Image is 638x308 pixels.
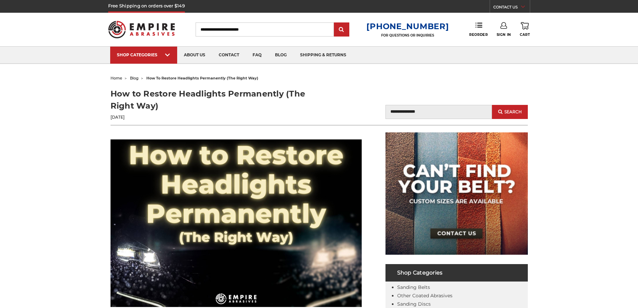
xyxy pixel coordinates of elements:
span: Search [504,110,522,114]
a: Other Coated Abrasives [397,293,452,299]
a: shipping & returns [293,47,353,64]
h1: How to Restore Headlights Permanently (The Right Way) [111,88,319,112]
a: contact [212,47,246,64]
span: Sign In [497,33,511,37]
a: Reorder [469,22,488,37]
a: Cart [520,22,530,37]
a: Sanding Discs [397,301,431,307]
a: CONTACT US [493,3,530,13]
span: Reorder [469,33,488,37]
a: [PHONE_NUMBER] [366,21,449,31]
a: blog [130,76,139,80]
a: blog [268,47,293,64]
img: promo banner for custom belts. [385,132,528,255]
img: Empire Abrasives [108,16,175,43]
div: SHOP CATEGORIES [117,52,170,57]
input: Submit [335,23,348,37]
p: [DATE] [111,114,319,120]
img: DIY How to restore headlights permanently the right way [111,139,362,307]
p: FOR QUESTIONS OR INQUIRIES [366,33,449,38]
a: Sanding Belts [397,284,430,290]
a: home [111,76,122,80]
h4: Shop Categories [385,264,528,282]
button: Search [492,105,527,119]
a: about us [177,47,212,64]
a: faq [246,47,268,64]
span: Cart [520,33,530,37]
span: how to restore headlights permanently (the right way) [146,76,258,80]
